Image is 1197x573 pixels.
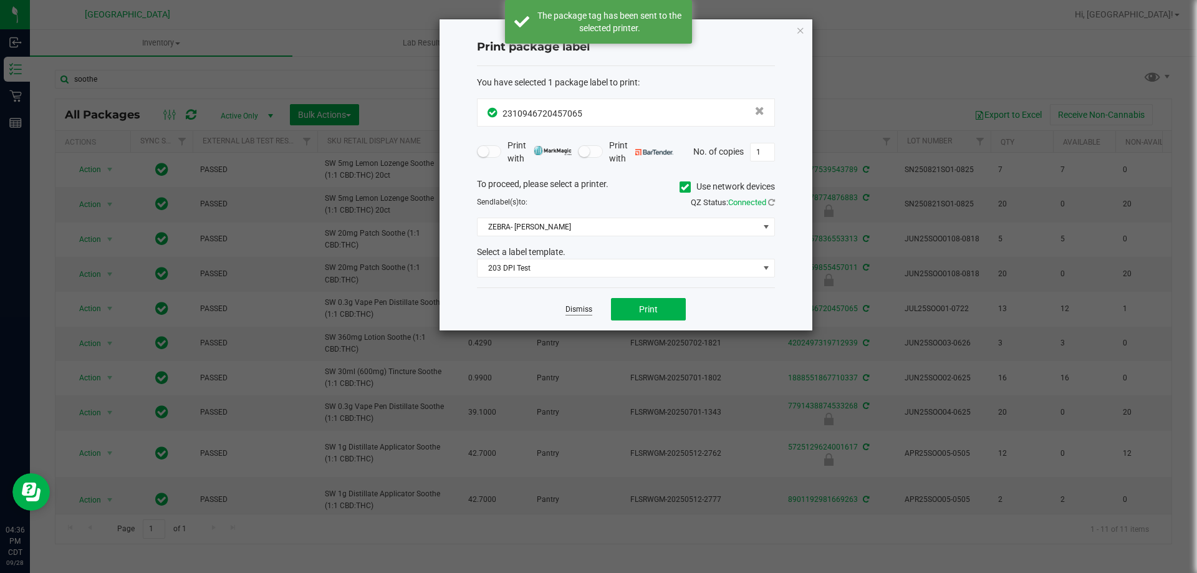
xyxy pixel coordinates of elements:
span: 203 DPI Test [478,259,759,277]
span: In Sync [488,106,499,119]
div: The package tag has been sent to the selected printer. [536,9,683,34]
span: No. of copies [693,146,744,156]
span: Send to: [477,198,527,206]
a: Dismiss [565,304,592,315]
span: ZEBRA- [PERSON_NAME] [478,218,759,236]
iframe: Resource center [12,473,50,511]
span: You have selected 1 package label to print [477,77,638,87]
span: Print with [609,139,673,165]
span: 2310946720457065 [502,108,582,118]
span: Print with [507,139,572,165]
span: Print [639,304,658,314]
span: Connected [728,198,766,207]
span: QZ Status: [691,198,775,207]
img: bartender.png [635,149,673,155]
img: mark_magic_cybra.png [534,146,572,155]
div: To proceed, please select a printer. [468,178,784,196]
h4: Print package label [477,39,775,55]
span: label(s) [494,198,519,206]
div: : [477,76,775,89]
label: Use network devices [680,180,775,193]
button: Print [611,298,686,320]
div: Select a label template. [468,246,784,259]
